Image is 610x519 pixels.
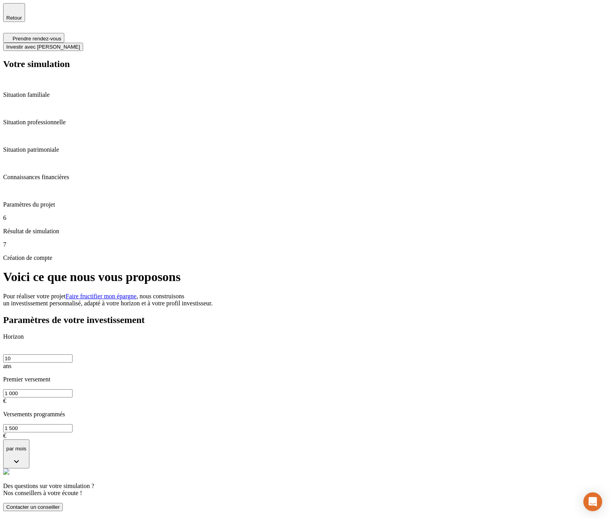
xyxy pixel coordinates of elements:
[3,254,607,261] p: Création de compte
[3,228,607,235] p: Résultat de simulation
[3,43,83,51] button: Investir avec [PERSON_NAME]
[3,214,607,221] p: 6
[6,446,26,452] p: par mois
[3,201,607,208] p: Paramètres du projet
[3,432,6,439] span: €
[3,174,607,181] p: Connaissances financières
[3,439,29,469] button: par mois
[583,492,602,511] div: Open Intercom Messenger
[3,270,607,284] h1: Voici ce que nous vous proposons
[3,490,82,496] span: Nos conseillers à votre écoute !
[3,333,607,340] p: Horizon
[3,376,607,383] p: Premier versement
[3,483,94,489] span: Des questions sur votre simulation ?
[3,241,607,248] p: 7
[3,363,11,369] span: ans
[3,300,213,307] span: un investissement personnalisé, adapté à votre horizon et à votre profil investisseur.
[3,503,63,511] button: Contacter un conseiller
[3,59,607,69] h2: Votre simulation
[3,146,607,153] p: Situation patrimoniale
[3,468,9,475] img: alexis.png
[6,44,80,50] span: Investir avec [PERSON_NAME]
[6,15,22,21] span: Retour
[3,91,607,98] p: Situation familiale
[6,504,60,510] span: Contacter un conseiller
[136,293,184,299] span: , nous construisons
[66,293,137,299] a: Faire fructifier mon épargne
[13,36,61,42] span: Prendre rendez-vous
[3,293,66,299] span: Pour réaliser votre projet
[3,33,64,43] button: Prendre rendez-vous
[3,119,607,126] p: Situation professionnelle
[3,411,607,418] p: Versements programmés
[3,3,25,22] button: Retour
[3,397,6,404] span: €
[3,315,607,325] h2: Paramètres de votre investissement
